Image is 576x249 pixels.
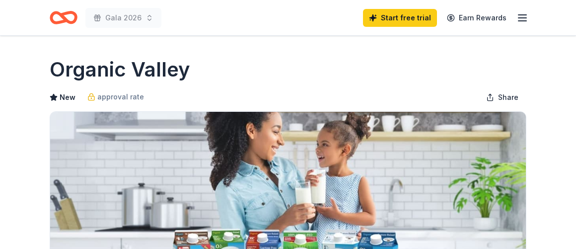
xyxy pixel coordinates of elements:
[363,9,437,27] a: Start free trial
[441,9,512,27] a: Earn Rewards
[50,6,77,29] a: Home
[478,87,526,107] button: Share
[498,91,518,103] span: Share
[60,91,75,103] span: New
[87,91,144,103] a: approval rate
[105,12,142,24] span: Gala 2026
[50,56,190,83] h1: Organic Valley
[85,8,161,28] button: Gala 2026
[97,91,144,103] span: approval rate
